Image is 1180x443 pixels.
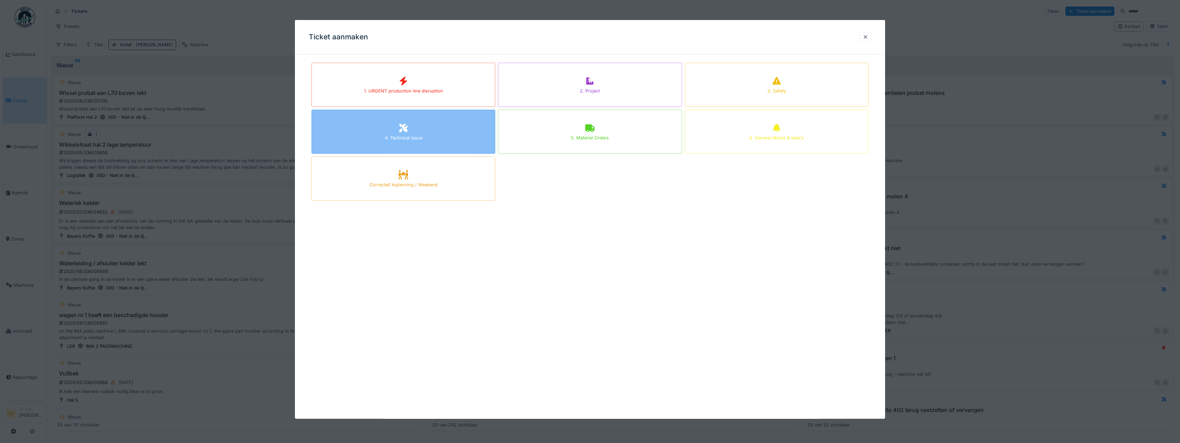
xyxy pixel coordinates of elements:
[580,88,600,94] div: 2. Project
[309,33,368,41] h3: Ticket aanmaken
[749,135,804,141] div: 6. General Marks & Idea's
[364,88,443,94] div: 1. URGENT production line disruption
[385,135,422,141] div: 4. Technical issue
[370,181,438,188] div: Correctief Inplanning / Weekend
[767,88,786,94] div: 3. Safety
[571,135,609,141] div: 5. Material Orders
